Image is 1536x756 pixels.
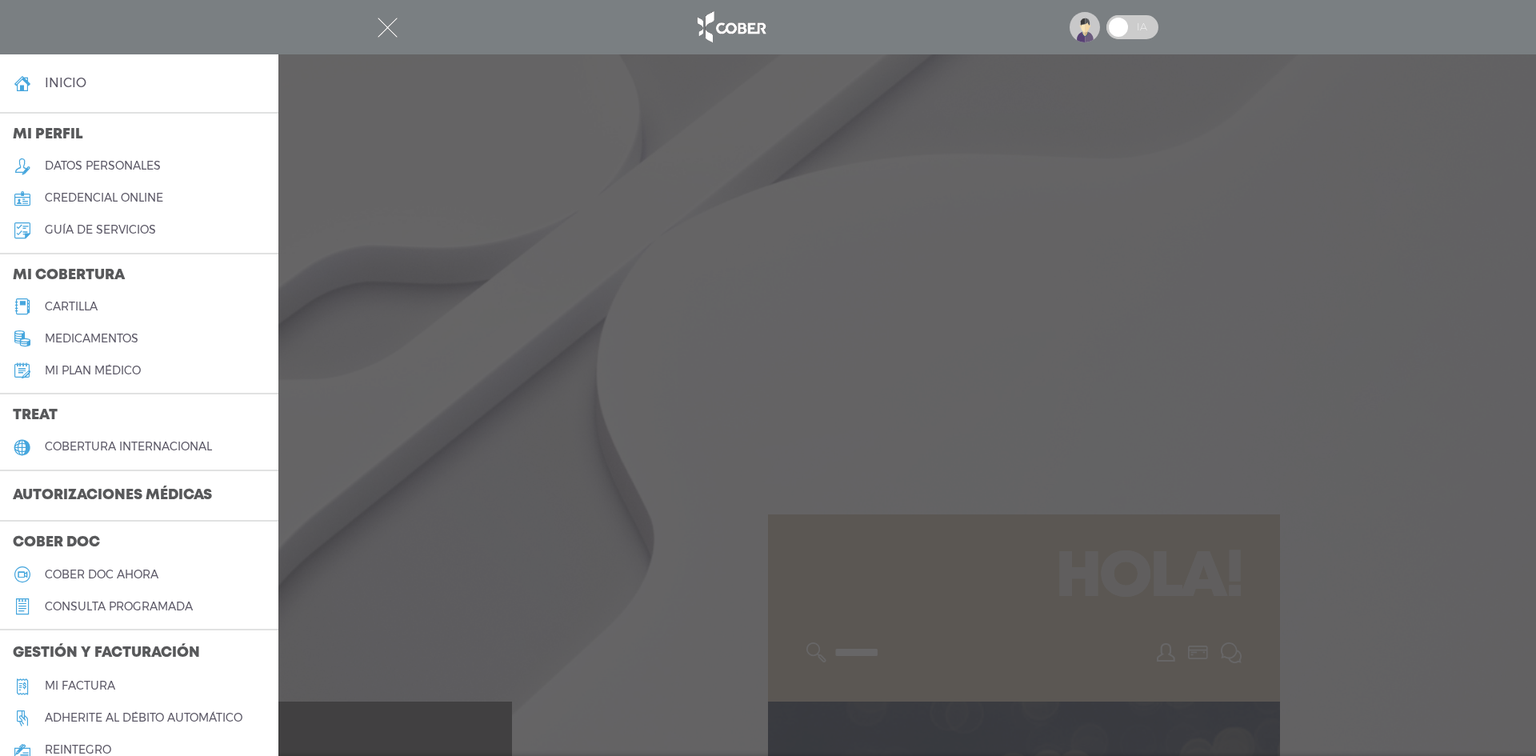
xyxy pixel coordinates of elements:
[45,711,242,725] h5: Adherite al débito automático
[45,440,212,454] h5: cobertura internacional
[45,159,161,173] h5: datos personales
[1070,12,1100,42] img: profile-placeholder.svg
[45,364,141,378] h5: Mi plan médico
[45,332,138,346] h5: medicamentos
[45,300,98,314] h5: cartilla
[45,223,156,237] h5: guía de servicios
[45,568,158,582] h5: Cober doc ahora
[45,75,86,90] h4: inicio
[45,600,193,614] h5: consulta programada
[45,191,163,205] h5: credencial online
[45,679,115,693] h5: Mi factura
[689,8,773,46] img: logo_cober_home-white.png
[378,18,398,38] img: Cober_menu-close-white.svg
